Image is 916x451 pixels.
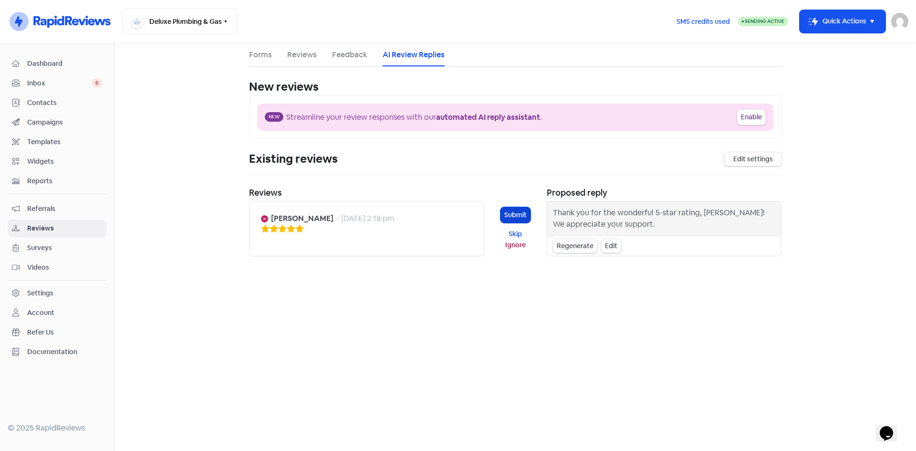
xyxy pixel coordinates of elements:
button: Submit [500,207,531,223]
div: Thank you for the wonderful 5-star rating, [PERSON_NAME]! We appreciate your support. [553,207,775,230]
span: Campaigns [27,117,102,127]
div: New reviews [249,78,781,95]
a: Refer Us [8,324,106,341]
button: Deluxe Plumbing & Gas [122,9,238,34]
a: Videos [8,259,106,276]
div: Streamline your review responses with our . [286,112,542,123]
div: Regenerate [553,239,597,253]
span: Surveys [27,243,102,253]
img: User [891,13,908,30]
span: 0 [92,78,102,88]
button: Quick Actions [800,10,885,33]
span: Refer Us [27,327,102,337]
iframe: chat widget [876,413,906,441]
a: Forms [249,49,272,61]
a: Campaigns [8,114,106,131]
a: SMS credits used [668,16,738,26]
div: - [DATE] 2:18 pm [336,213,394,224]
span: Inbox [27,78,92,88]
span: New [265,112,283,122]
a: Referrals [8,200,106,218]
div: Account [27,308,54,318]
a: Widgets [8,153,106,170]
a: Dashboard [8,55,106,73]
a: Reviews [8,220,106,237]
a: Templates [8,133,106,151]
a: Feedback [332,49,367,61]
a: Inbox 0 [8,74,106,92]
a: Edit settings [724,152,781,166]
a: Surveys [8,239,106,257]
span: Templates [27,137,102,147]
span: Widgets [27,157,102,167]
div: Reviews [249,186,484,199]
span: Dashboard [27,59,102,69]
a: Reviews [287,49,317,61]
button: Ignore [500,240,531,251]
a: Reports [8,172,106,190]
b: automated AI reply assistant [436,112,540,122]
a: Sending Active [738,16,788,27]
span: Documentation [27,347,102,357]
span: Reviews [27,223,102,233]
span: Videos [27,262,102,273]
a: Settings [8,284,106,302]
div: © 2025 RapidReviews [8,422,106,434]
div: Existing reviews [249,150,338,168]
a: AI Review Replies [383,49,445,61]
div: Proposed reply [547,186,781,199]
b: [PERSON_NAME] [271,213,333,224]
div: Edit [601,239,621,253]
button: Enable [737,109,766,125]
span: Contacts [27,98,102,108]
a: Contacts [8,94,106,112]
button: Skip [500,229,531,240]
span: Sending Active [745,18,784,24]
div: Settings [27,288,53,298]
span: Reports [27,176,102,186]
span: SMS credits used [677,17,730,27]
span: Referrals [27,204,102,214]
a: Documentation [8,343,106,361]
img: Avatar [261,215,268,222]
a: Account [8,304,106,322]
